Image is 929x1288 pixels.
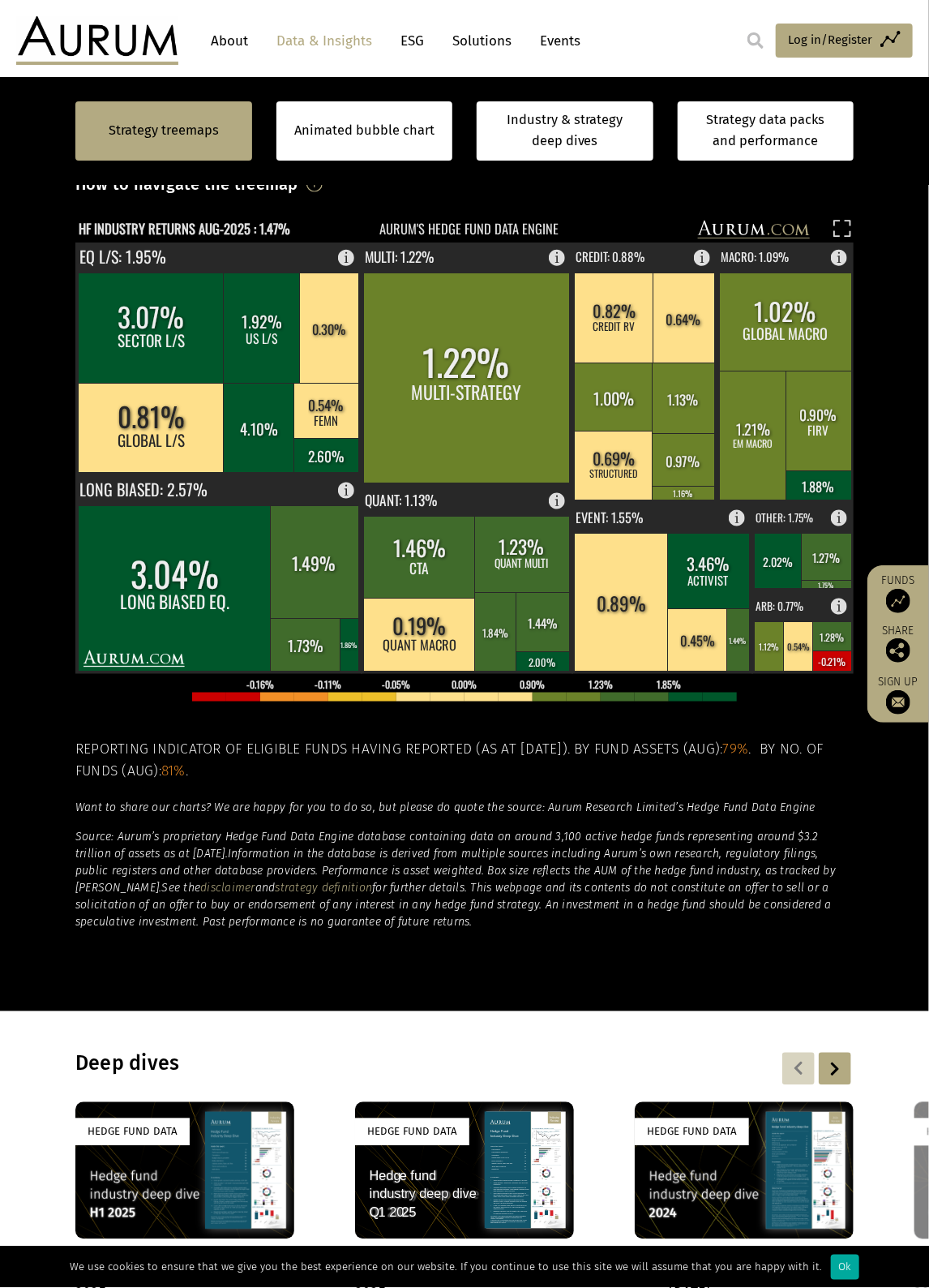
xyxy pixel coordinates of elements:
span: 81% [161,763,186,780]
em: Information in the database is derived from multiple sources including Aurum’s own research, regu... [75,848,836,895]
div: Share [875,625,921,663]
a: Strategy data packs and performance [678,101,854,161]
div: Hedge Fund Data [75,1118,190,1145]
em: and [255,882,276,895]
span: Log in/Register [788,30,872,49]
img: Aurum [16,16,178,65]
a: Log in/Register [776,24,913,58]
a: ESG [392,26,432,56]
a: Sign up [875,675,921,715]
a: Funds [875,573,921,613]
em: Source: Aurum’s proprietary Hedge Fund Data Engine database containing data on around 3,100 activ... [75,831,819,861]
em: See the [162,882,201,895]
img: Sign up to our newsletter [886,690,910,715]
a: Animated bubble chart [294,120,435,141]
a: About [203,26,256,56]
a: Solutions [444,26,520,56]
h5: Reporting indicator of eligible funds having reported (as at [DATE]). By fund assets (Aug): . By ... [75,740,854,783]
div: Ok [831,1255,859,1280]
a: Strategy treemaps [109,120,219,141]
a: strategy definition [276,882,373,895]
img: Share this post [886,638,910,663]
img: search.svg [747,32,764,49]
img: Access Funds [886,589,910,613]
a: Industry & strategy deep dives [477,101,653,161]
em: for further details. This webpage and its contents do not constitute an offer to sell or a solici... [75,882,832,930]
span: 79% [723,741,749,758]
a: Data & Insights [268,26,380,56]
div: Hedge Fund Data [355,1118,469,1145]
div: Hedge Fund Data [635,1118,749,1145]
a: Events [532,26,580,56]
h3: Deep dives [75,1052,644,1076]
em: Want to share our charts? We are happy for you to do so, but please do quote the source: Aurum Re... [75,801,816,815]
a: disclaimer [200,882,255,895]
